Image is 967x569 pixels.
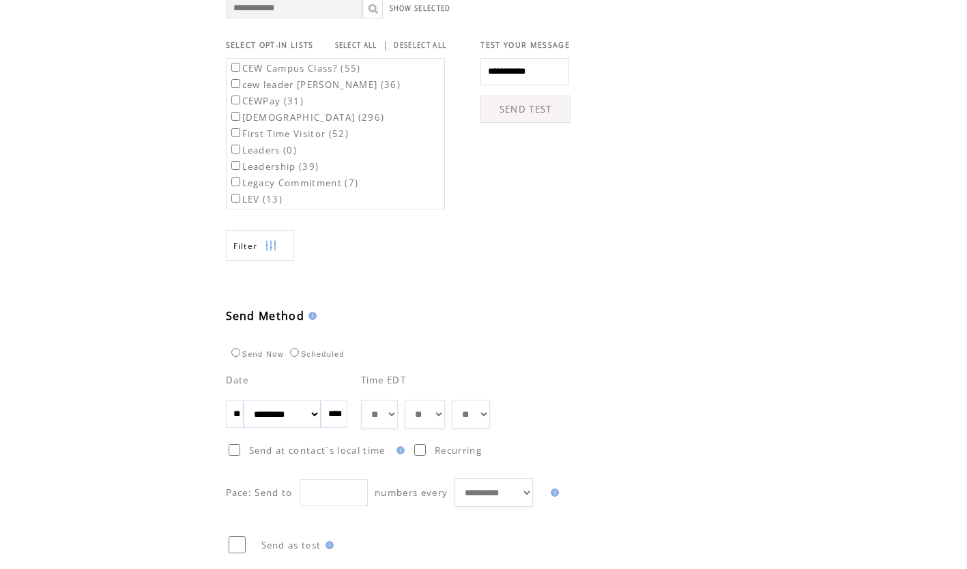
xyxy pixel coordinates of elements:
[231,348,240,357] input: Send Now
[261,539,321,551] span: Send as test
[229,111,385,123] label: [DEMOGRAPHIC_DATA] (296)
[231,161,240,170] input: Leadership (39)
[480,96,571,123] a: SEND TEST
[226,40,314,50] span: SELECT OPT-IN LISTS
[231,112,240,121] input: [DEMOGRAPHIC_DATA] (296)
[229,62,361,74] label: CEW Campus Class? (55)
[226,230,294,261] a: Filter
[390,4,451,13] a: SHOW SELECTED
[335,41,377,50] a: SELECT ALL
[231,194,240,203] input: LEV (13)
[229,193,283,205] label: LEV (13)
[226,374,249,386] span: Date
[226,308,305,323] span: Send Method
[229,144,298,156] label: Leaders (0)
[480,40,570,50] span: TEST YOUR MESSAGE
[231,96,240,104] input: CEWPay (31)
[231,145,240,154] input: Leaders (0)
[231,177,240,186] input: Legacy Commitment (7)
[361,374,407,386] span: Time EDT
[228,350,284,358] label: Send Now
[383,39,388,51] span: |
[233,240,258,252] span: Show filters
[249,444,386,456] span: Send at contact`s local time
[231,79,240,88] input: cew leader [PERSON_NAME] (36)
[231,128,240,137] input: First Time Visitor (52)
[229,177,359,189] label: Legacy Commitment (7)
[265,231,277,261] img: filters.png
[226,486,293,499] span: Pace: Send to
[287,350,345,358] label: Scheduled
[229,160,319,173] label: Leadership (39)
[229,95,304,107] label: CEWPay (31)
[290,348,299,357] input: Scheduled
[394,41,446,50] a: DESELECT ALL
[375,486,448,499] span: numbers every
[547,488,559,497] img: help.gif
[321,541,334,549] img: help.gif
[435,444,482,456] span: Recurring
[392,446,405,454] img: help.gif
[304,312,317,320] img: help.gif
[231,63,240,72] input: CEW Campus Class? (55)
[229,128,349,140] label: First Time Visitor (52)
[229,78,401,91] label: cew leader [PERSON_NAME] (36)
